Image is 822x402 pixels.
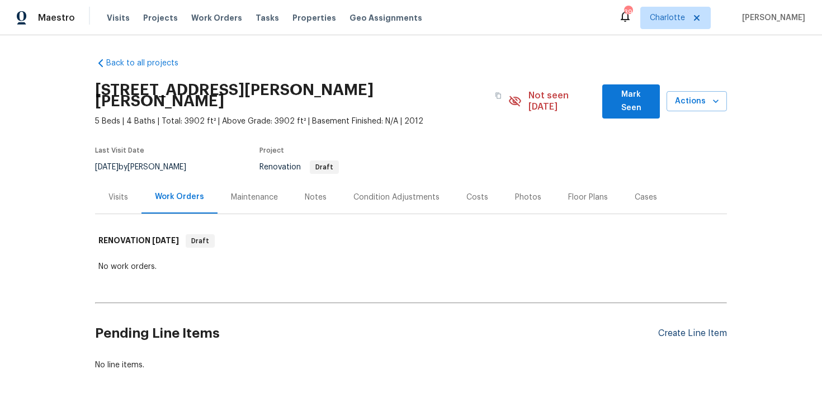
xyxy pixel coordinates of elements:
div: RENOVATION [DATE]Draft [95,223,727,259]
div: Create Line Item [658,328,727,339]
div: Maintenance [231,192,278,203]
span: Projects [143,12,178,23]
span: Renovation [259,163,339,171]
div: Cases [635,192,657,203]
a: Back to all projects [95,58,202,69]
div: by [PERSON_NAME] [95,160,200,174]
span: Last Visit Date [95,147,144,154]
span: Actions [675,94,718,108]
span: Work Orders [191,12,242,23]
h2: [STREET_ADDRESS][PERSON_NAME][PERSON_NAME] [95,84,488,107]
div: Work Orders [155,191,204,202]
span: Properties [292,12,336,23]
div: No work orders. [98,261,724,272]
div: 39 [624,7,632,18]
div: Notes [305,192,327,203]
span: Tasks [256,14,279,22]
span: 5 Beds | 4 Baths | Total: 3902 ft² | Above Grade: 3902 ft² | Basement Finished: N/A | 2012 [95,116,508,127]
button: Actions [667,91,727,112]
h6: RENOVATION [98,234,179,248]
span: Not seen [DATE] [528,90,596,112]
span: [PERSON_NAME] [738,12,805,23]
span: Visits [107,12,130,23]
button: Copy Address [488,86,508,106]
div: Photos [515,192,541,203]
div: Costs [466,192,488,203]
button: Mark Seen [602,84,660,119]
div: Floor Plans [568,192,608,203]
div: Condition Adjustments [353,192,440,203]
div: No line items. [95,360,727,371]
span: Geo Assignments [349,12,422,23]
span: [DATE] [95,163,119,171]
h2: Pending Line Items [95,308,658,360]
span: [DATE] [152,237,179,244]
span: Mark Seen [611,88,651,115]
span: Maestro [38,12,75,23]
span: Charlotte [650,12,685,23]
div: Visits [108,192,128,203]
span: Project [259,147,284,154]
span: Draft [311,164,338,171]
span: Draft [187,235,214,247]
